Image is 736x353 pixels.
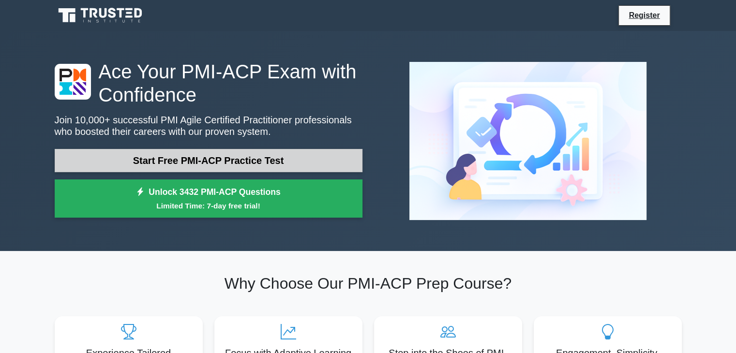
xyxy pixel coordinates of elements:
a: Start Free PMI-ACP Practice Test [55,149,362,172]
p: Join 10,000+ successful PMI Agile Certified Practitioner professionals who boosted their careers ... [55,114,362,137]
a: Register [623,9,665,21]
h2: Why Choose Our PMI-ACP Prep Course? [55,274,682,293]
img: PMI Agile Certified Practitioner Preview [402,54,654,228]
a: Unlock 3432 PMI-ACP QuestionsLimited Time: 7-day free trial! [55,179,362,218]
small: Limited Time: 7-day free trial! [67,200,350,211]
h1: Ace Your PMI-ACP Exam with Confidence [55,60,362,106]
